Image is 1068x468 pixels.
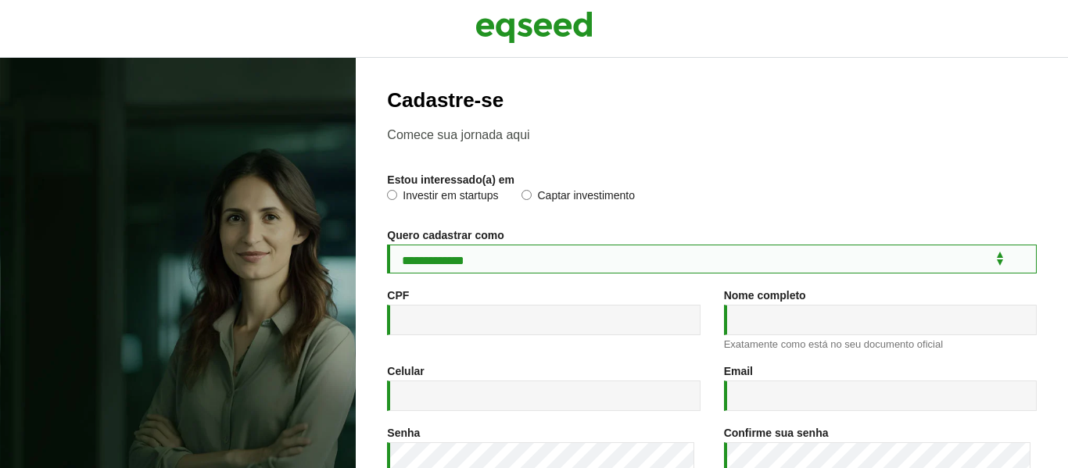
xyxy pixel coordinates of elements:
[387,290,409,301] label: CPF
[521,190,635,205] label: Captar investimento
[724,366,753,377] label: Email
[521,190,532,200] input: Captar investimento
[387,174,514,185] label: Estou interessado(a) em
[387,427,420,438] label: Senha
[724,290,806,301] label: Nome completo
[387,230,504,241] label: Quero cadastrar como
[724,427,829,438] label: Confirme sua senha
[475,8,593,47] img: EqSeed Logo
[387,366,424,377] label: Celular
[724,339,1037,349] div: Exatamente como está no seu documento oficial
[387,89,1037,112] h2: Cadastre-se
[387,127,1037,142] p: Comece sua jornada aqui
[387,190,397,200] input: Investir em startups
[387,190,498,205] label: Investir em startups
